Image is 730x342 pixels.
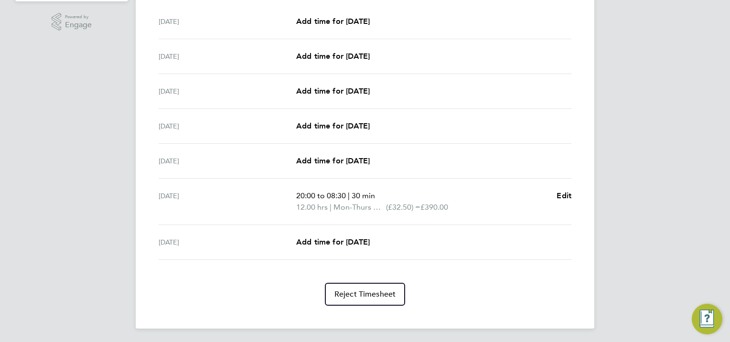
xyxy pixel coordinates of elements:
div: [DATE] [159,51,296,62]
span: Add time for [DATE] [296,52,370,61]
a: Add time for [DATE] [296,85,370,97]
a: Add time for [DATE] [296,51,370,62]
div: [DATE] [159,236,296,248]
span: Add time for [DATE] [296,121,370,130]
span: Add time for [DATE] [296,17,370,26]
a: Edit [557,190,571,202]
span: £390.00 [420,203,448,212]
a: Add time for [DATE] [296,120,370,132]
div: [DATE] [159,16,296,27]
span: Engage [65,21,92,29]
span: Add time for [DATE] [296,86,370,96]
div: [DATE] [159,120,296,132]
span: Add time for [DATE] [296,237,370,246]
a: Add time for [DATE] [296,236,370,248]
span: Reject Timesheet [334,289,396,299]
button: Engage Resource Center [692,304,722,334]
a: Add time for [DATE] [296,155,370,167]
div: [DATE] [159,190,296,213]
span: | [330,203,332,212]
span: | [348,191,350,200]
span: Mon-Thurs Night [333,202,386,213]
a: Add time for [DATE] [296,16,370,27]
div: [DATE] [159,85,296,97]
div: [DATE] [159,155,296,167]
span: 30 min [352,191,375,200]
span: Edit [557,191,571,200]
a: Powered byEngage [52,13,92,31]
span: (£32.50) = [386,203,420,212]
button: Reject Timesheet [325,283,406,306]
span: Add time for [DATE] [296,156,370,165]
span: 20:00 to 08:30 [296,191,346,200]
span: 12.00 hrs [296,203,328,212]
span: Powered by [65,13,92,21]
